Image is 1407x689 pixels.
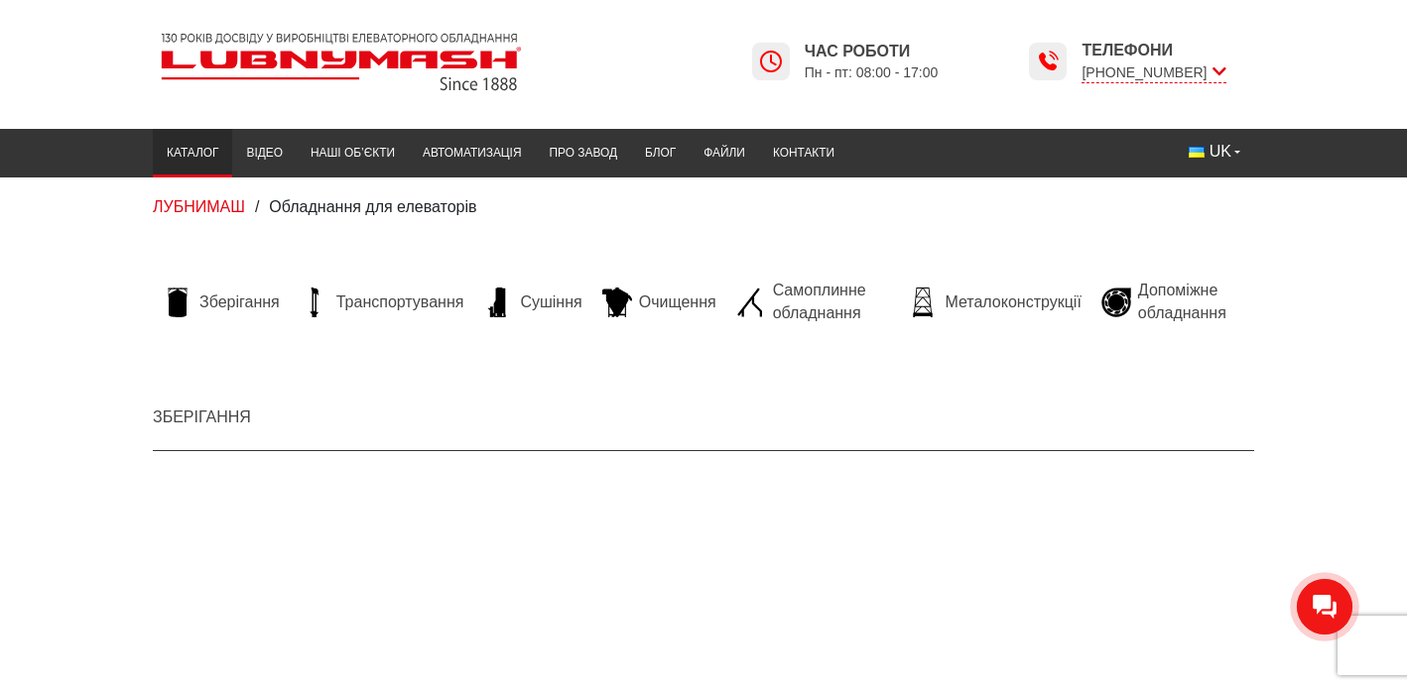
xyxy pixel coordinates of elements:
span: Зберігання [199,291,280,313]
span: Телефони [1082,40,1225,61]
a: Відео [232,134,296,172]
span: / [255,198,259,215]
a: Зберігання [153,287,290,317]
span: Очищення [639,291,716,313]
span: Металоконструкції [945,291,1081,313]
button: UK [1175,134,1254,170]
img: Lubnymash [153,25,530,99]
a: Зберігання [153,408,251,425]
a: Блог [631,134,690,172]
a: Каталог [153,134,232,172]
a: Допоміжне обладнання [1091,280,1254,324]
a: Сушіння [473,287,591,317]
span: Пн - пт: 08:00 - 17:00 [805,63,939,82]
a: Металоконструкції [898,287,1090,317]
span: Транспортування [336,291,464,313]
a: Очищення [592,287,726,317]
span: UK [1210,141,1231,163]
a: Наші об’єкти [297,134,409,172]
a: Файли [690,134,759,172]
a: Автоматизація [409,134,536,172]
a: Про завод [536,134,631,172]
img: Українська [1189,147,1205,158]
span: Допоміжне обладнання [1138,280,1244,324]
img: Lubnymash time icon [759,50,783,73]
span: Самоплинне обладнання [773,280,889,324]
a: Контакти [759,134,848,172]
span: Сушіння [520,291,581,313]
a: ЛУБНИМАШ [153,198,245,215]
a: Транспортування [290,287,474,317]
span: [PHONE_NUMBER] [1082,62,1225,83]
img: Lubnymash time icon [1036,50,1060,73]
a: Самоплинне обладнання [726,280,899,324]
span: Час роботи [805,41,939,62]
span: Обладнання для елеваторів [269,198,476,215]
